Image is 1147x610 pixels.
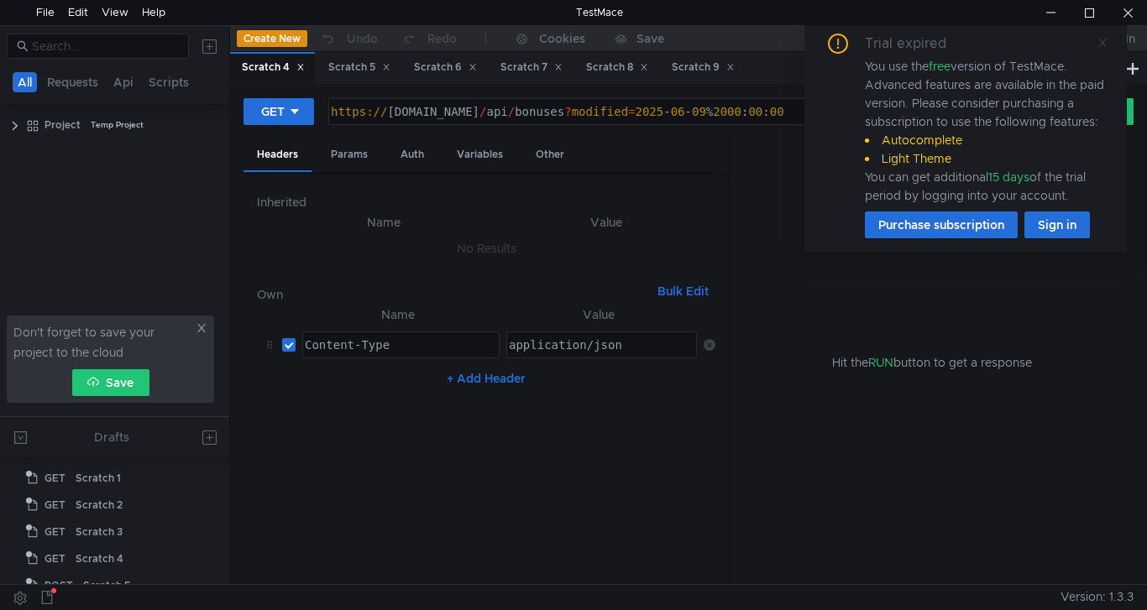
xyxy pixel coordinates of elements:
div: Project [45,112,81,138]
th: Value [500,305,697,325]
span: Don't forget to save your project to the cloud [13,322,192,362]
div: Cookies [539,29,585,49]
span: RUN [868,355,893,370]
span: GET [45,493,65,518]
div: Temp Project [91,112,144,138]
th: Name [296,305,500,325]
div: Trial expired [865,34,966,54]
h6: Own [257,284,651,305]
span: Hit the button to get a response [832,353,1032,372]
div: GET [261,102,285,121]
div: Scratch 8 [586,59,648,76]
div: Scratch 2 [76,493,123,518]
button: GET [244,98,314,125]
div: Undo [347,29,378,49]
button: Sign in [1024,211,1090,238]
h6: Inherited [257,192,715,212]
div: Params [317,139,381,170]
button: Redo [390,26,469,51]
div: Other [522,139,578,170]
span: Version: 1.3.3 [1061,585,1134,609]
span: GET [45,466,65,491]
button: Undo [307,26,390,51]
div: Scratch 4 [242,59,305,76]
div: Variables [443,139,516,170]
div: Scratch 3 [76,519,123,545]
button: Bulk Edit [651,281,715,301]
div: Save [636,33,664,44]
div: Drafts [94,427,129,447]
button: Scripts [144,72,194,92]
div: You can get additional of the trial period by logging into your account. [865,168,1107,205]
li: Autocomplete [865,131,1107,149]
span: 15 days [988,169,1029,185]
div: Scratch 7 [500,59,563,76]
button: Requests [42,72,103,92]
span: GET [45,519,65,545]
div: Scratch 5 [83,573,130,598]
span: GET [45,546,65,571]
div: Scratch 5 [328,59,390,76]
button: All [13,72,37,92]
div: Redo [427,29,457,49]
button: Api [108,72,139,92]
span: POST [45,573,73,598]
button: Purchase subscription [865,211,1018,238]
button: Create New [237,30,307,47]
div: Scratch 6 [414,59,477,76]
input: Search... [32,37,179,55]
div: You use the version of TestMace. Advanced features are available in the paid version. Please cons... [865,57,1107,205]
th: Name [270,212,497,232]
div: Auth [387,139,437,170]
nz-embed-empty: No Results [457,241,516,256]
button: Save [72,369,149,396]
span: free [929,59,951,74]
div: Scratch 9 [672,59,735,76]
div: Scratch 4 [76,546,123,571]
button: + Add Header [440,368,532,388]
th: Value [497,212,715,232]
li: Light Theme [865,149,1107,168]
div: Scratch 1 [76,466,121,491]
div: Headers [244,139,312,172]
